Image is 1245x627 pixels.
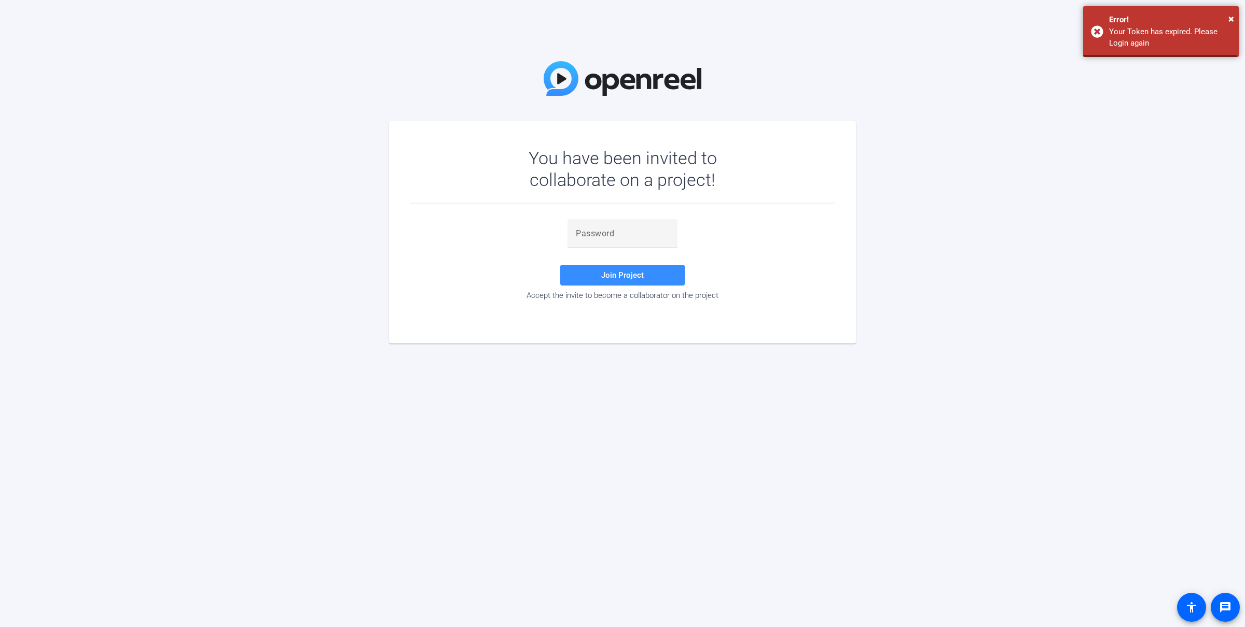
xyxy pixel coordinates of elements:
div: Your Token has expired. Please Login again [1109,26,1231,49]
div: You have been invited to collaborate on a project! [499,147,747,191]
button: Join Project [560,265,685,286]
div: Error! [1109,14,1231,26]
span: × [1228,12,1234,25]
mat-icon: message [1219,601,1232,614]
div: Accept the invite to become a collaborator on the project [410,291,835,300]
button: Close [1228,11,1234,26]
mat-icon: accessibility [1185,601,1198,614]
img: OpenReel Logo [544,61,701,96]
span: Join Project [601,270,644,280]
input: Password [576,227,669,240]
